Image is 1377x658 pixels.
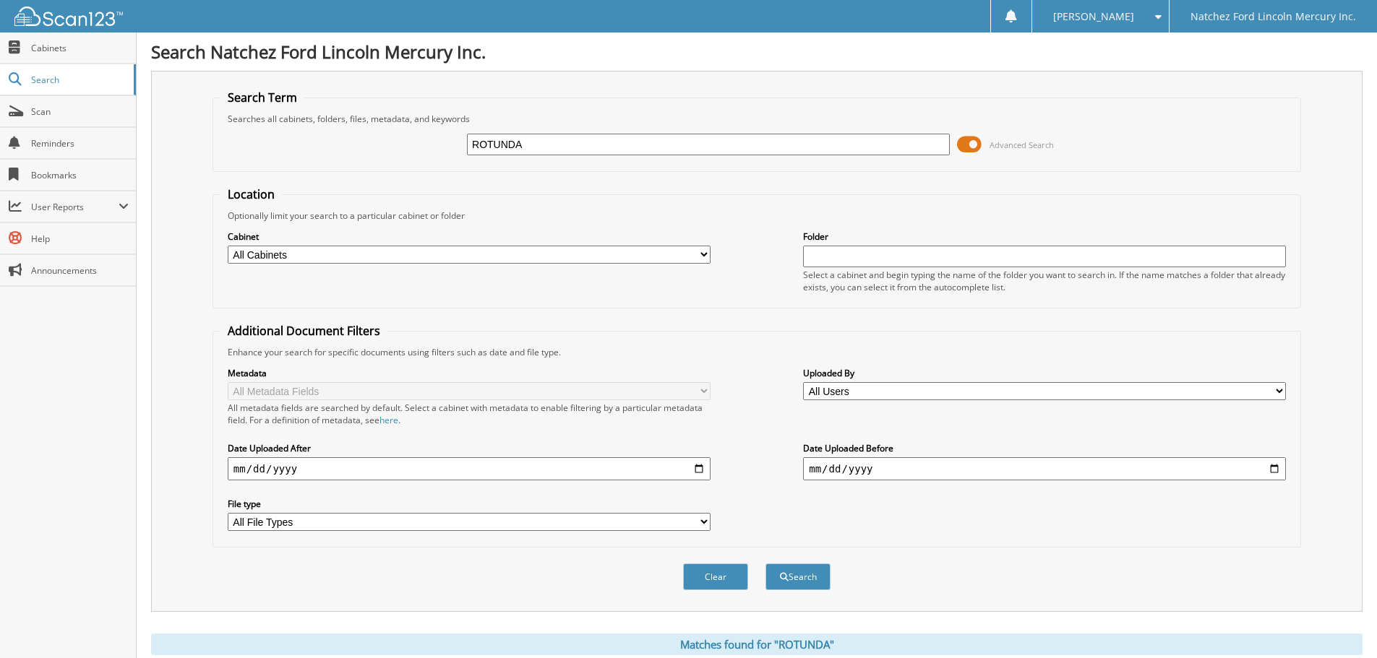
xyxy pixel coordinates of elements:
button: Clear [683,563,748,590]
span: [PERSON_NAME] [1053,12,1134,21]
legend: Additional Document Filters [220,323,387,339]
label: Folder [803,230,1286,243]
span: Bookmarks [31,169,129,181]
label: Date Uploaded After [228,442,711,454]
div: Searches all cabinets, folders, files, metadata, and keywords [220,113,1293,125]
label: Cabinet [228,230,711,243]
span: Search [31,74,126,86]
legend: Search Term [220,90,304,105]
span: Announcements [31,264,129,277]
legend: Location [220,186,282,202]
div: Optionally limit your search to a particular cabinet or folder [220,209,1293,222]
span: Scan [31,105,129,118]
label: Metadata [228,367,711,379]
span: User Reports [31,201,119,213]
span: Advanced Search [990,139,1054,150]
a: here [379,414,398,426]
button: Search [765,563,831,590]
div: Matches found for "ROTUNDA" [151,633,1363,655]
div: Enhance your search for specific documents using filters such as date and file type. [220,346,1293,358]
label: Date Uploaded Before [803,442,1286,454]
div: Select a cabinet and begin typing the name of the folder you want to search in. If the name match... [803,269,1286,293]
span: Help [31,233,129,245]
label: Uploaded By [803,367,1286,379]
input: start [228,457,711,480]
label: File type [228,498,711,510]
h1: Search Natchez Ford Lincoln Mercury Inc. [151,40,1363,64]
span: Cabinets [31,42,129,54]
div: All metadata fields are searched by default. Select a cabinet with metadata to enable filtering b... [228,402,711,426]
input: end [803,457,1286,480]
img: scan123-logo-white.svg [14,7,123,26]
span: Natchez Ford Lincoln Mercury Inc. [1191,12,1356,21]
span: Reminders [31,137,129,150]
